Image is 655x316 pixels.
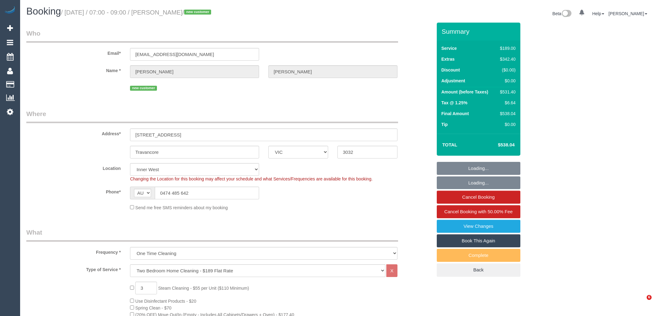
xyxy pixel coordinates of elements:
[437,234,520,247] a: Book This Again
[437,205,520,218] a: Cancel Booking with 50.00% Fee
[441,121,448,128] label: Tip
[441,89,488,95] label: Amount (before Taxes)
[268,65,397,78] input: Last Name*
[441,78,465,84] label: Adjustment
[130,146,259,158] input: Suburb*
[444,209,513,214] span: Cancel Booking with 50.00% Fee
[130,65,259,78] input: First Name*
[158,286,249,291] span: Steam Cleaning - $55 per Unit ($110 Minimum)
[592,11,604,16] a: Help
[4,6,16,15] img: Automaid Logo
[442,142,458,147] strong: Total
[441,110,469,117] label: Final Amount
[26,109,398,123] legend: Where
[497,67,515,73] div: ($0.00)
[442,28,517,35] h3: Summary
[441,45,457,51] label: Service
[22,48,125,56] label: Email*
[497,56,515,62] div: $342.40
[337,146,397,158] input: Post Code*
[497,89,515,95] div: $531.40
[22,187,125,195] label: Phone*
[22,65,125,74] label: Name *
[497,121,515,128] div: $0.00
[647,295,652,300] span: 6
[441,56,455,62] label: Extras
[609,11,647,16] a: [PERSON_NAME]
[441,67,460,73] label: Discount
[61,9,213,16] small: / [DATE] / 07:00 - 09:00 / [PERSON_NAME]
[130,86,157,91] span: new customer
[437,220,520,233] a: View Changes
[26,228,398,242] legend: What
[634,295,649,310] iframe: Intercom live chat
[497,45,515,51] div: $189.00
[561,10,571,18] img: New interface
[135,299,196,304] span: Use Disinfectant Products - $20
[497,100,515,106] div: $6.64
[479,142,514,148] h4: $538.04
[130,48,259,61] input: Email*
[22,163,125,171] label: Location
[22,128,125,137] label: Address*
[497,78,515,84] div: $0.00
[135,205,228,210] span: Send me free SMS reminders about my booking
[155,187,259,199] input: Phone*
[22,247,125,255] label: Frequency *
[441,100,467,106] label: Tax @ 1.25%
[26,29,398,43] legend: Who
[497,110,515,117] div: $538.04
[26,6,61,17] span: Booking
[437,263,520,276] a: Back
[135,305,171,310] span: Spring Clean - $70
[183,9,213,16] span: /
[553,11,572,16] a: Beta
[184,10,211,15] span: new customer
[437,191,520,204] a: Cancel Booking
[22,264,125,273] label: Type of Service *
[130,176,372,181] span: Changing the Location for this booking may affect your schedule and what Services/Frequencies are...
